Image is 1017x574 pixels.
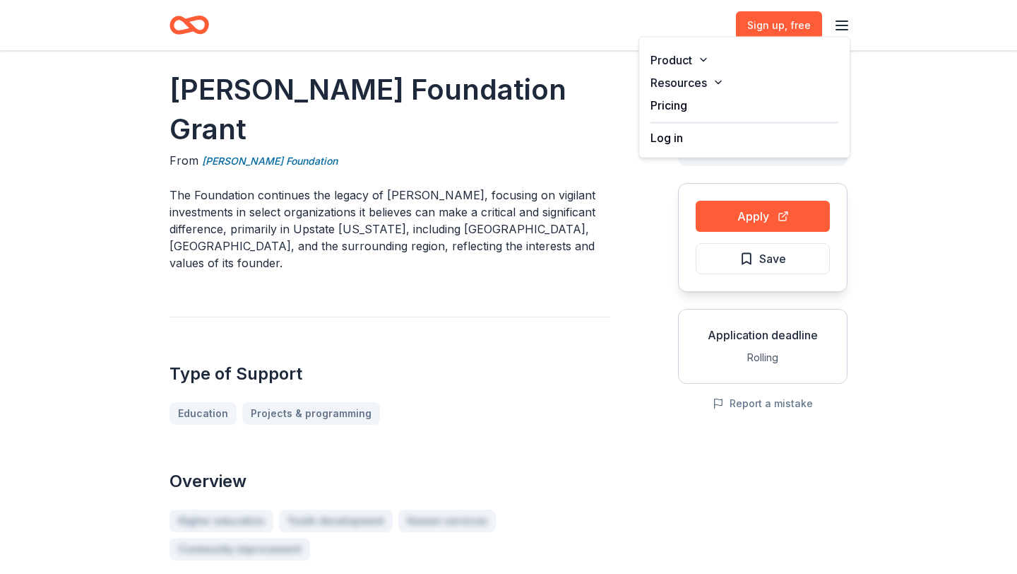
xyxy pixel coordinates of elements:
[650,129,683,146] button: Log in
[690,349,835,366] div: Rolling
[785,19,811,31] span: , free
[169,363,610,385] h2: Type of Support
[747,17,811,34] span: Sign up
[169,70,610,149] h1: [PERSON_NAME] Foundation Grant
[650,98,687,112] a: Pricing
[202,153,338,170] a: [PERSON_NAME] Foundation
[639,49,850,71] button: Product
[169,470,610,493] h2: Overview
[169,187,610,271] p: The Foundation continues the legacy of [PERSON_NAME], focusing on vigilant investments in select ...
[736,11,822,40] a: Sign up, free
[696,243,830,274] button: Save
[759,250,786,268] span: Save
[713,395,813,412] button: Report a mistake
[169,152,610,170] div: From
[639,71,850,94] button: Resources
[690,327,835,344] div: Application deadline
[696,201,830,232] button: Apply
[169,8,209,42] a: Home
